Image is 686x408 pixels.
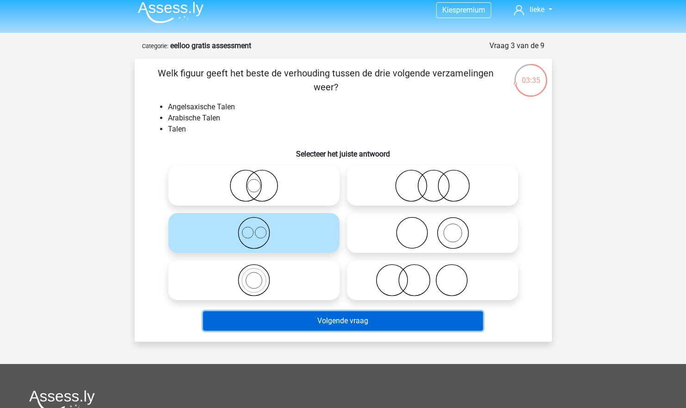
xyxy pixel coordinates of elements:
li: Angelsaxische Talen [168,101,537,113]
p: Welk figuur geeft het beste de verhouding tussen de drie volgende verzamelingen weer? [149,66,502,94]
strong: eelloo gratis assessment [170,41,251,50]
a: Kiespremium [437,4,491,16]
div: 03:35 [513,63,548,86]
a: lieke [510,4,556,15]
li: Talen [168,124,537,135]
span: lieke [530,5,544,14]
small: Categorie: [142,43,168,50]
div: Vraag 3 van de 9 [489,40,544,51]
button: Volgende vraag [203,311,483,331]
h6: Selecteer het juiste antwoord [149,142,537,158]
span: Kies [442,6,456,14]
span: premium [456,6,485,14]
li: Arabische Talen [168,113,537,124]
img: Assessly [138,1,204,23]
